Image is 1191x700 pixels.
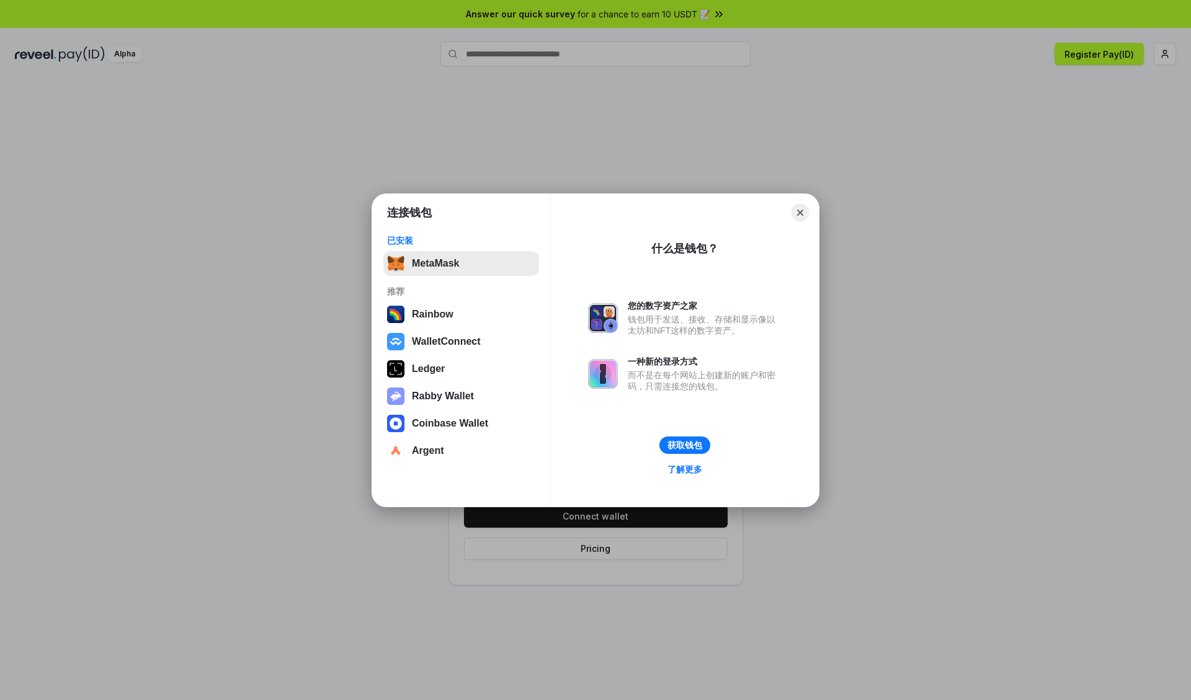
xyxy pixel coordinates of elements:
[412,258,459,269] div: MetaMask
[387,388,404,405] img: svg+xml,%3Csvg%20xmlns%3D%22http%3A%2F%2Fwww.w3.org%2F2000%2Fsvg%22%20fill%3D%22none%22%20viewBox...
[412,363,445,374] div: Ledger
[387,286,535,297] div: 推荐
[387,333,404,350] img: svg+xml,%3Csvg%20width%3D%2228%22%20height%3D%2228%22%20viewBox%3D%220%200%2028%2028%22%20fill%3D...
[383,384,539,409] button: Rabby Wallet
[387,306,404,323] img: svg+xml,%3Csvg%20width%3D%22120%22%20height%3D%22120%22%20viewBox%3D%220%200%20120%20120%22%20fil...
[383,302,539,327] button: Rainbow
[387,360,404,378] img: svg+xml,%3Csvg%20xmlns%3D%22http%3A%2F%2Fwww.w3.org%2F2000%2Fsvg%22%20width%3D%2228%22%20height%3...
[383,251,539,276] button: MetaMask
[383,438,539,463] button: Argent
[383,357,539,381] button: Ledger
[387,255,404,272] img: svg+xml,%3Csvg%20fill%3D%22none%22%20height%3D%2233%22%20viewBox%3D%220%200%2035%2033%22%20width%...
[628,370,782,392] div: 而不是在每个网站上创建新的账户和密码，只需连接您的钱包。
[412,445,444,456] div: Argent
[387,415,404,432] img: svg+xml,%3Csvg%20width%3D%2228%22%20height%3D%2228%22%20viewBox%3D%220%200%2028%2028%22%20fill%3D...
[387,235,535,246] div: 已安装
[628,314,782,336] div: 钱包用于发送、接收、存储和显示像以太坊和NFT这样的数字资产。
[628,356,782,367] div: 一种新的登录方式
[660,461,710,477] a: 了解更多
[667,440,702,451] div: 获取钱包
[588,303,618,333] img: svg+xml,%3Csvg%20xmlns%3D%22http%3A%2F%2Fwww.w3.org%2F2000%2Fsvg%22%20fill%3D%22none%22%20viewBox...
[387,442,404,459] img: svg+xml,%3Csvg%20width%3D%2228%22%20height%3D%2228%22%20viewBox%3D%220%200%2028%2028%22%20fill%3D...
[792,204,809,221] button: Close
[659,436,710,454] button: 获取钱包
[383,411,539,436] button: Coinbase Wallet
[628,300,782,311] div: 您的数字资产之家
[651,241,718,256] div: 什么是钱包？
[387,205,432,220] h1: 连接钱包
[588,359,618,389] img: svg+xml,%3Csvg%20xmlns%3D%22http%3A%2F%2Fwww.w3.org%2F2000%2Fsvg%22%20fill%3D%22none%22%20viewBox...
[667,464,702,475] div: 了解更多
[383,329,539,354] button: WalletConnect
[412,336,481,347] div: WalletConnect
[412,309,453,320] div: Rainbow
[412,418,488,429] div: Coinbase Wallet
[412,391,474,402] div: Rabby Wallet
